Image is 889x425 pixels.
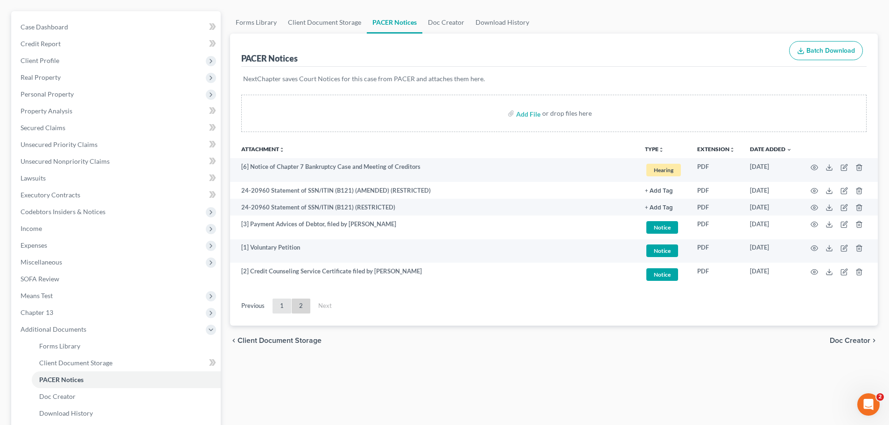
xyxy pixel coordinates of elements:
a: Download History [32,405,221,422]
td: PDF [690,263,742,286]
button: + Add Tag [645,188,673,194]
span: Notice [646,244,678,257]
span: Client Profile [21,56,59,64]
span: Unsecured Nonpriority Claims [21,157,110,165]
a: SOFA Review [13,271,221,287]
button: TYPEunfold_more [645,146,664,153]
a: Notice [645,267,682,282]
span: Client Document Storage [238,337,322,344]
a: Extensionunfold_more [697,146,735,153]
span: Personal Property [21,90,74,98]
td: [DATE] [742,239,799,263]
td: PDF [690,182,742,199]
i: unfold_more [279,147,285,153]
span: Doc Creator [39,392,76,400]
span: Notice [646,268,678,281]
a: Unsecured Nonpriority Claims [13,153,221,170]
iframe: Intercom live chat [857,393,880,416]
a: Executory Contracts [13,187,221,203]
td: [DATE] [742,182,799,199]
a: Doc Creator [32,388,221,405]
td: PDF [690,158,742,182]
span: Credit Report [21,40,61,48]
span: Hearing [646,164,681,176]
span: Income [21,224,42,232]
div: PACER Notices [241,53,298,64]
a: Attachmentunfold_more [241,146,285,153]
i: expand_more [786,147,792,153]
i: unfold_more [658,147,664,153]
a: + Add Tag [645,203,682,212]
a: PACER Notices [32,371,221,388]
td: [3] Payment Advices of Debtor, filed by [PERSON_NAME] [230,216,637,239]
span: Secured Claims [21,124,65,132]
td: [1] Voluntary Petition [230,239,637,263]
span: Expenses [21,241,47,249]
span: Property Analysis [21,107,72,115]
span: 2 [876,393,884,401]
td: PDF [690,199,742,216]
a: 1 [273,299,291,314]
td: [DATE] [742,158,799,182]
span: Codebtors Insiders & Notices [21,208,105,216]
button: Batch Download [789,41,863,61]
p: NextChapter saves Court Notices for this case from PACER and attaches them here. [243,74,865,84]
span: SOFA Review [21,275,59,283]
span: Unsecured Priority Claims [21,140,98,148]
span: Download History [39,409,93,417]
span: Executory Contracts [21,191,80,199]
a: Hearing [645,162,682,178]
a: Client Document Storage [32,355,221,371]
a: Unsecured Priority Claims [13,136,221,153]
a: Client Document Storage [282,11,367,34]
button: + Add Tag [645,205,673,211]
a: Property Analysis [13,103,221,119]
a: Notice [645,220,682,235]
a: Doc Creator [422,11,470,34]
i: unfold_more [729,147,735,153]
a: Credit Report [13,35,221,52]
button: Doc Creator chevron_right [830,337,878,344]
a: Previous [234,299,272,314]
a: + Add Tag [645,186,682,195]
a: Forms Library [32,338,221,355]
span: Doc Creator [830,337,870,344]
a: Lawsuits [13,170,221,187]
a: Case Dashboard [13,19,221,35]
td: 24-20960 Statement of SSN/ITIN (B121) (RESTRICTED) [230,199,637,216]
a: Date Added expand_more [750,146,792,153]
span: PACER Notices [39,376,84,383]
a: Secured Claims [13,119,221,136]
a: Notice [645,243,682,258]
span: Notice [646,221,678,234]
a: Download History [470,11,535,34]
td: PDF [690,239,742,263]
a: PACER Notices [367,11,422,34]
td: [DATE] [742,263,799,286]
td: [2] Credit Counseling Service Certificate filed by [PERSON_NAME] [230,263,637,286]
span: Client Document Storage [39,359,112,367]
span: Additional Documents [21,325,86,333]
a: Forms Library [230,11,282,34]
td: [DATE] [742,216,799,239]
span: Case Dashboard [21,23,68,31]
span: Means Test [21,292,53,300]
span: Lawsuits [21,174,46,182]
span: Chapter 13 [21,308,53,316]
td: 24-20960 Statement of SSN/ITIN (B121) (AMENDED) (RESTRICTED) [230,182,637,199]
span: Forms Library [39,342,80,350]
div: or drop files here [542,109,592,118]
span: Batch Download [806,47,855,55]
span: Real Property [21,73,61,81]
button: chevron_left Client Document Storage [230,337,322,344]
td: [DATE] [742,199,799,216]
a: 2 [292,299,310,314]
td: PDF [690,216,742,239]
td: [6] Notice of Chapter 7 Bankruptcy Case and Meeting of Creditors [230,158,637,182]
i: chevron_left [230,337,238,344]
span: Miscellaneous [21,258,62,266]
i: chevron_right [870,337,878,344]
